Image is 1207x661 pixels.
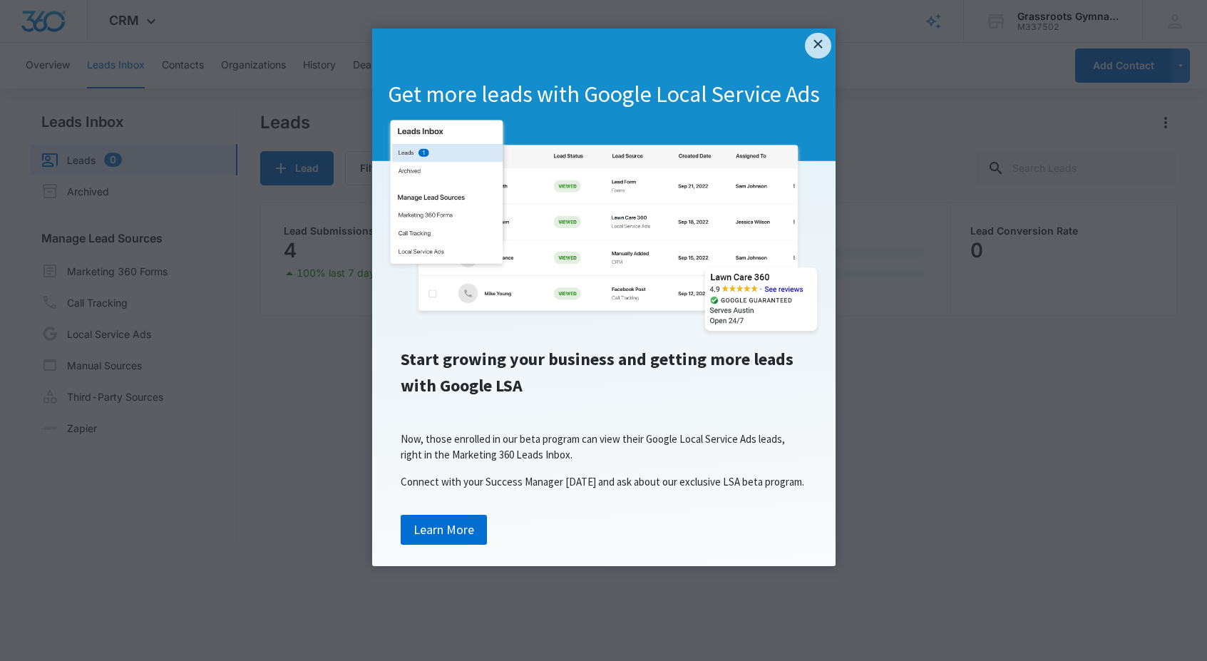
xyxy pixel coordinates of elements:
p: ​ [386,404,821,420]
h1: Get more leads with Google Local Service Ads [372,80,836,110]
span: Connect with your Success Manager [DATE] and ask about our exclusive LSA beta program. [401,475,804,488]
span: with Google LSA [401,374,523,396]
span: Start growing your business and getting more leads [401,348,793,370]
a: Close modal [805,33,831,58]
a: Learn More [401,515,487,545]
span: Now, those enrolled in our beta program can view their Google Local Service Ads leads, right in t... [401,432,785,461]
